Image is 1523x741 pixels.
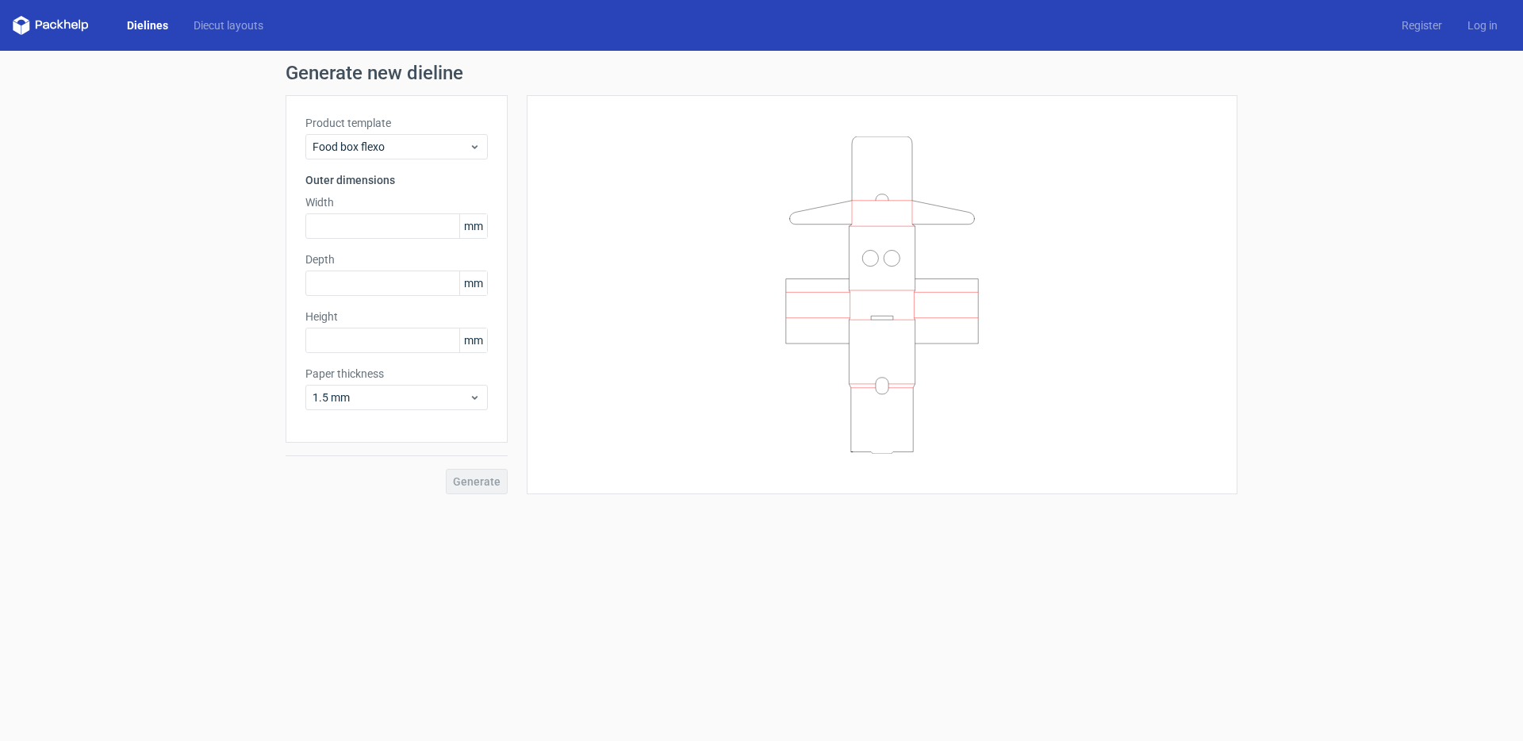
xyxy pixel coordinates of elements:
[305,115,488,131] label: Product template
[313,390,469,405] span: 1.5 mm
[459,214,487,238] span: mm
[305,194,488,210] label: Width
[1389,17,1455,33] a: Register
[181,17,276,33] a: Diecut layouts
[313,139,469,155] span: Food box flexo
[286,63,1237,83] h1: Generate new dieline
[1455,17,1510,33] a: Log in
[305,366,488,382] label: Paper thickness
[305,309,488,324] label: Height
[459,271,487,295] span: mm
[305,251,488,267] label: Depth
[114,17,181,33] a: Dielines
[305,172,488,188] h3: Outer dimensions
[459,328,487,352] span: mm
